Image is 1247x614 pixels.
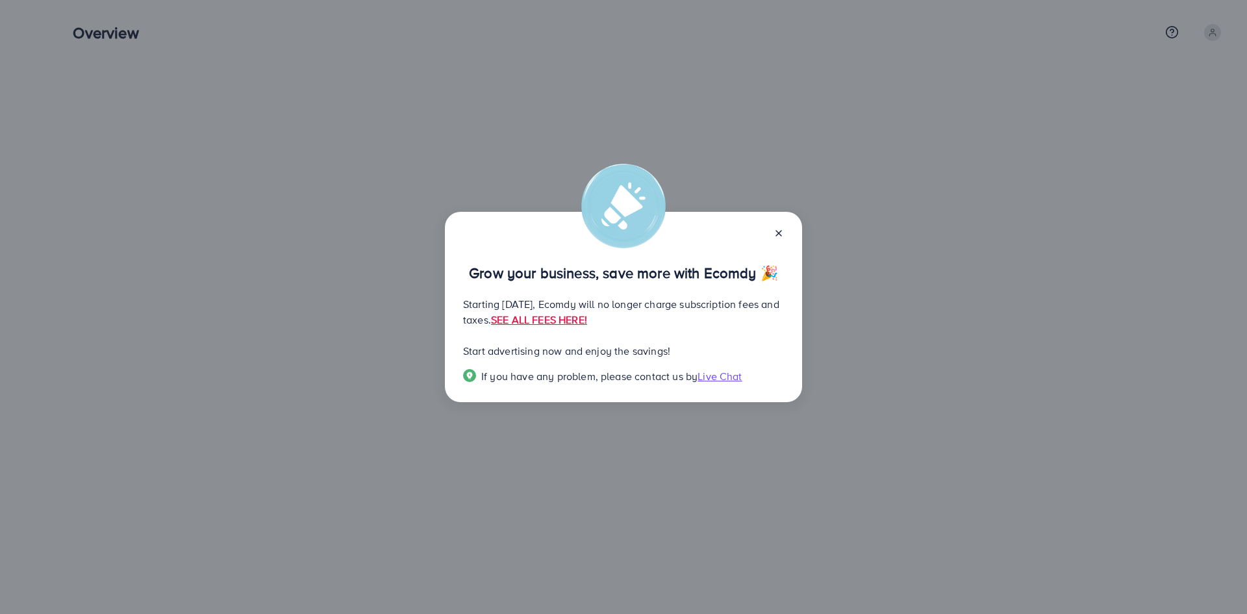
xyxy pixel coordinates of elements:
[463,369,476,382] img: Popup guide
[698,369,742,383] span: Live Chat
[463,296,784,327] p: Starting [DATE], Ecomdy will no longer charge subscription fees and taxes.
[581,164,666,248] img: alert
[463,343,784,359] p: Start advertising now and enjoy the savings!
[463,265,784,281] p: Grow your business, save more with Ecomdy 🎉
[481,369,698,383] span: If you have any problem, please contact us by
[491,313,587,327] a: SEE ALL FEES HERE!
